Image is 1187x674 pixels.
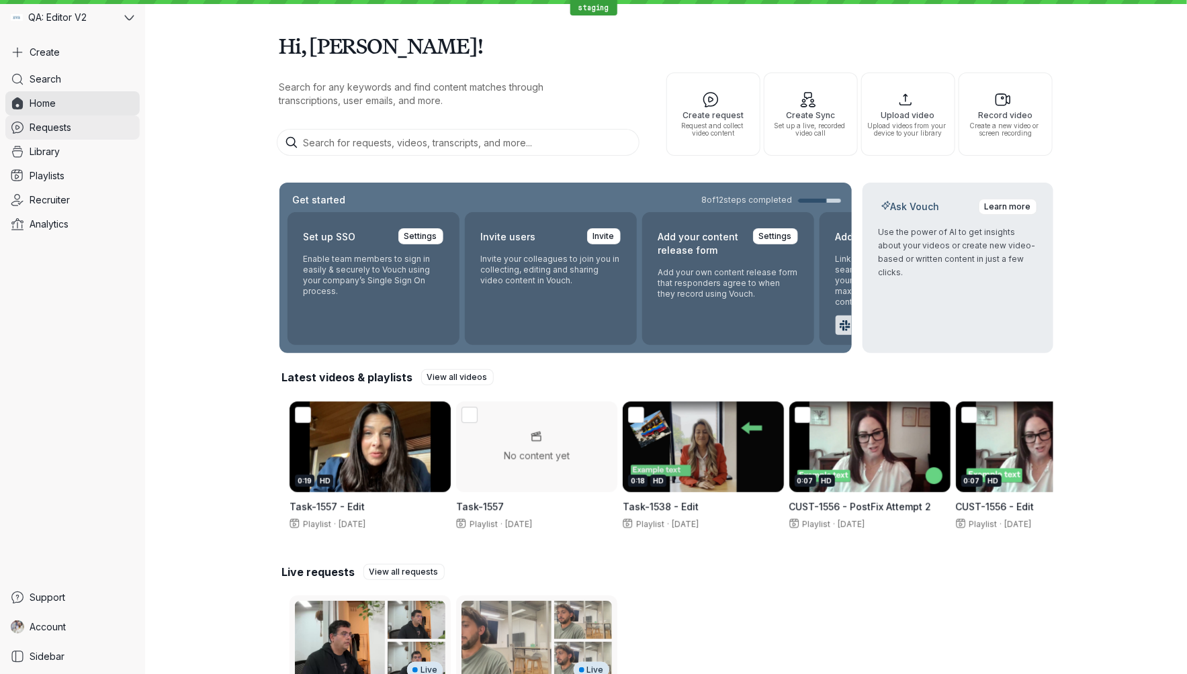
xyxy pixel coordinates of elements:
[879,200,942,213] h2: Ask Vouch
[282,565,355,579] h2: Live requests
[664,519,672,530] span: ·
[30,121,71,134] span: Requests
[593,230,615,243] span: Invite
[867,111,949,119] span: Upload video
[5,5,122,30] div: QA: Editor V2
[5,40,140,64] button: Create
[587,228,621,244] a: Invite
[961,475,983,487] div: 0:07
[5,212,140,236] a: Analytics
[672,122,754,137] span: Request and collect video content
[279,81,602,107] p: Search for any keywords and find content matches through transcriptions, user emails, and more.
[956,501,1035,512] span: CUST-1556 - Edit
[795,475,816,487] div: 0:07
[879,226,1037,279] p: Use the power of AI to get insights about your videos or create new video-based or written conten...
[300,519,331,529] span: Playlist
[30,218,69,231] span: Analytics
[5,585,140,610] a: Support
[633,519,664,529] span: Playlist
[658,228,745,259] h2: Add your content release form
[702,195,793,205] span: 8 of 12 steps completed
[1005,519,1032,529] span: [DATE]
[11,620,24,634] img: Gary Zurnamer avatar
[770,111,852,119] span: Create Sync
[295,475,314,487] div: 0:19
[30,169,64,183] span: Playlists
[867,122,949,137] span: Upload videos from your device to your library
[290,193,349,207] h2: Get started
[304,254,443,297] p: Enable team members to sign in easily & securely to Vouch using your company’s Single Sign On pro...
[5,140,140,164] a: Library
[30,145,60,158] span: Library
[30,620,66,634] span: Account
[427,371,488,384] span: View all videos
[861,73,955,156] button: Upload videoUpload videos from your device to your library
[481,228,536,246] h2: Invite users
[838,519,865,529] span: [DATE]
[666,73,760,156] button: Create requestRequest and collect video content
[967,519,998,529] span: Playlist
[672,519,699,529] span: [DATE]
[28,11,87,24] span: QA: Editor V2
[764,73,858,156] button: Create SyncSet up a live, recorded video call
[30,193,70,207] span: Recruiter
[979,199,1037,215] a: Learn more
[369,565,439,579] span: View all requests
[965,122,1047,137] span: Create a new video or screen recording
[965,111,1047,119] span: Record video
[5,615,140,639] a: Gary Zurnamer avatarAccount
[753,228,798,244] a: Settings
[363,564,445,580] a: View all requests
[959,73,1053,156] button: Record videoCreate a new video or screen recording
[623,501,699,512] span: Task-1538 - Edit
[398,228,443,244] a: Settings
[5,67,140,91] a: Search
[5,5,140,30] button: QA: Editor V2 avatarQA: Editor V2
[702,195,841,205] a: 8of12steps completed
[339,519,365,529] span: [DATE]
[456,501,504,512] span: Task-1557
[30,591,65,604] span: Support
[317,475,333,487] div: HD
[5,115,140,140] a: Requests
[672,111,754,119] span: Create request
[30,73,61,86] span: Search
[985,475,1002,487] div: HD
[658,267,798,299] p: Add your own content release form that responders agree to when they record using Vouch.
[481,254,621,286] p: Invite your colleagues to join you in collecting, editing and sharing video content in Vouch.
[800,519,831,529] span: Playlist
[628,475,648,487] div: 0:18
[985,200,1031,213] span: Learn more
[498,519,505,530] span: ·
[30,650,64,663] span: Sidebar
[5,188,140,212] a: Recruiter
[5,164,140,188] a: Playlists
[819,475,835,487] div: HD
[304,228,356,246] h2: Set up SSO
[282,370,413,385] h2: Latest videos & playlists
[279,27,1053,64] h1: Hi, [PERSON_NAME]!
[467,519,498,529] span: Playlist
[30,46,60,59] span: Create
[770,122,852,137] span: Set up a live, recorded video call
[331,519,339,530] span: ·
[836,254,975,307] p: Link your preferred apps to seamlessly incorporate Vouch into your current workflows and maximize...
[277,129,640,156] input: Search for requests, videos, transcripts, and more...
[5,644,140,669] a: Sidebar
[5,91,140,115] a: Home
[831,519,838,530] span: ·
[759,230,792,243] span: Settings
[290,501,365,512] span: Task-1557 - Edit
[11,11,23,23] img: QA: Editor V2 avatar
[30,97,56,110] span: Home
[998,519,1005,530] span: ·
[789,501,932,512] span: CUST-1556 - PostFix Attempt 2
[650,475,666,487] div: HD
[404,230,437,243] span: Settings
[421,369,494,385] a: View all videos
[836,228,914,246] h2: Add integrations
[505,519,532,529] span: [DATE]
